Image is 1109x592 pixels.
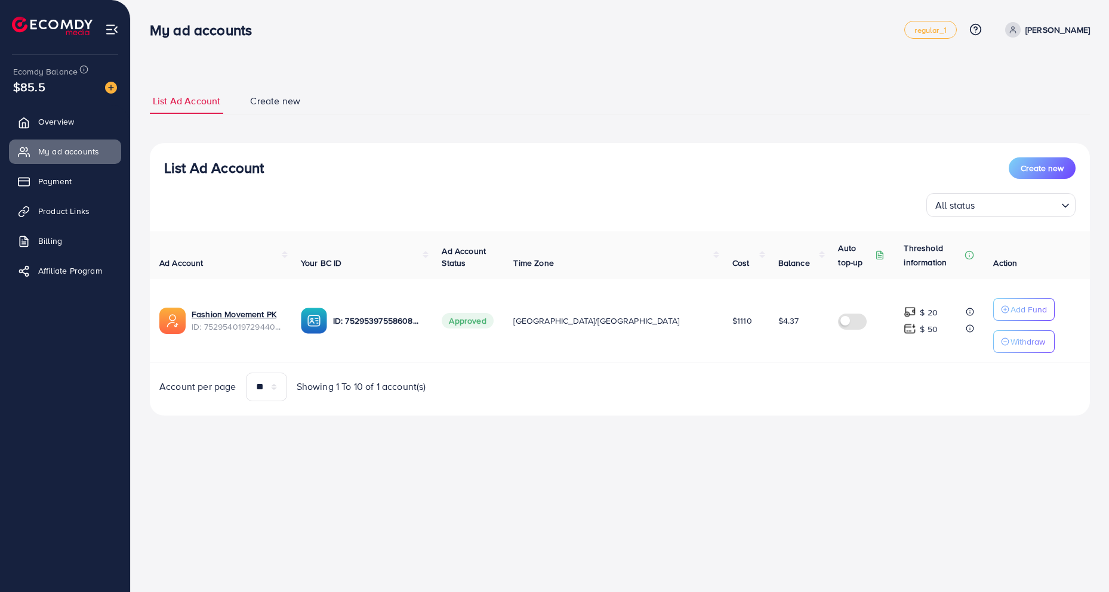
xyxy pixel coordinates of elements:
button: Create new [1009,157,1076,179]
span: $85.5 [13,78,45,95]
span: [GEOGRAPHIC_DATA]/[GEOGRAPHIC_DATA] [513,315,679,327]
span: Product Links [38,205,90,217]
img: ic-ba-acc.ded83a64.svg [301,308,327,334]
p: $ 20 [920,305,938,320]
img: ic-ads-acc.e4c84228.svg [159,308,186,334]
img: menu [105,23,119,36]
p: Add Fund [1011,302,1047,317]
a: Fashion Movement PK [192,308,282,320]
a: [PERSON_NAME] [1000,22,1090,38]
span: Create new [250,94,300,108]
span: ID: 7529540197294407681 [192,321,282,333]
p: Auto top-up [838,241,873,269]
a: Billing [9,229,121,253]
span: Payment [38,175,72,187]
div: <span class='underline'>Fashion Movement PK</span></br>7529540197294407681 [192,308,282,333]
input: Search for option [979,194,1056,214]
a: Affiliate Program [9,259,121,283]
span: $1110 [732,315,752,327]
img: top-up amount [904,306,916,318]
iframe: Chat [1058,538,1100,583]
span: Time Zone [513,257,553,269]
button: Add Fund [993,298,1055,321]
span: My ad accounts [38,145,99,157]
div: Search for option [926,193,1076,217]
a: Overview [9,110,121,134]
a: regular_1 [904,21,956,39]
span: Create new [1021,162,1064,174]
p: Withdraw [1011,334,1045,349]
span: Your BC ID [301,257,342,269]
span: All status [933,197,978,214]
span: Ad Account [159,257,204,269]
span: Showing 1 To 10 of 1 account(s) [297,380,426,393]
span: Ad Account Status [442,245,486,269]
a: Product Links [9,199,121,223]
span: Billing [38,235,62,247]
span: Ecomdy Balance [13,66,78,78]
span: Approved [442,313,493,328]
span: Cost [732,257,750,269]
span: regular_1 [914,26,946,34]
span: Action [993,257,1017,269]
h3: List Ad Account [164,159,264,176]
img: logo [12,17,93,35]
span: Overview [38,116,74,128]
a: Payment [9,169,121,193]
p: $ 50 [920,322,938,336]
p: Threshold information [904,241,962,269]
span: List Ad Account [153,94,220,108]
p: ID: 7529539755860836369 [333,314,423,328]
img: image [105,82,117,94]
span: Account per page [159,380,236,393]
span: Balance [778,257,810,269]
span: $4.37 [778,315,799,327]
p: [PERSON_NAME] [1025,23,1090,37]
span: Affiliate Program [38,265,102,277]
h3: My ad accounts [150,21,261,39]
a: My ad accounts [9,140,121,163]
img: top-up amount [904,323,916,335]
button: Withdraw [993,330,1055,353]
